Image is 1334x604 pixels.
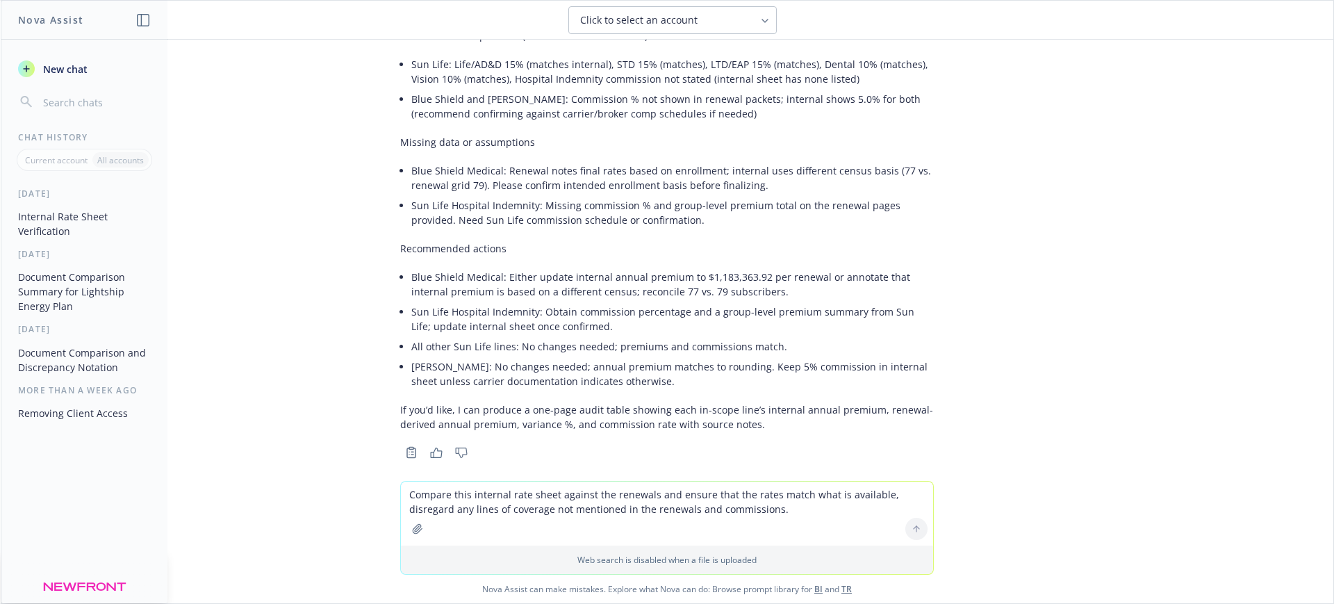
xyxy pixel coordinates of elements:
li: Sun Life: Life/AD&D 15% (matches internal), STD 15% (matches), LTD/EAP 15% (matches), Dental 10% ... [411,54,934,89]
div: [DATE] [1,248,167,260]
div: Chat History [1,131,167,143]
li: [PERSON_NAME]: No changes needed; annual premium matches to rounding. Keep 5% commission in inter... [411,357,934,391]
div: [DATE] [1,323,167,335]
p: Web search is disabled when a file is uploaded [409,554,925,566]
button: Thumbs down [450,443,472,462]
p: All accounts [97,154,144,166]
div: [DATE] [1,188,167,199]
span: Click to select an account [580,13,698,27]
button: New chat [13,56,156,81]
li: Blue Shield and [PERSON_NAME]: Commission % not shown in renewal packets; internal shows 5.0% for... [411,89,934,124]
button: Removing Client Access [13,402,156,425]
p: Missing data or assumptions [400,135,934,149]
p: Current account [25,154,88,166]
li: Blue Shield Medical: Renewal notes final rates based on enrollment; internal uses different censu... [411,161,934,195]
button: Document Comparison Summary for Lightship Energy Plan [13,266,156,318]
li: Blue Shield Medical: Either update internal annual premium to $1,183,363.92 per renewal or annota... [411,267,934,302]
button: Click to select an account [568,6,777,34]
h1: Nova Assist [18,13,83,27]
li: All other Sun Life lines: No changes needed; premiums and commissions match. [411,336,934,357]
svg: Copy to clipboard [405,446,418,459]
button: Document Comparison and Discrepancy Notation [13,341,156,379]
span: New chat [40,62,88,76]
input: Search chats [40,92,151,112]
li: Sun Life Hospital Indemnity: Obtain commission percentage and a group-level premium summary from ... [411,302,934,336]
p: If you’d like, I can produce a one-page audit table showing each in-scope line’s internal annual ... [400,402,934,432]
div: More than a week ago [1,384,167,396]
span: Nova Assist can make mistakes. Explore what Nova can do: Browse prompt library for and [6,575,1328,603]
a: BI [814,583,823,595]
li: Sun Life Hospital Indemnity: Missing commission % and group-level premium total on the renewal pa... [411,195,934,230]
button: Internal Rate Sheet Verification [13,205,156,243]
p: Recommended actions [400,241,934,256]
a: TR [841,583,852,595]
